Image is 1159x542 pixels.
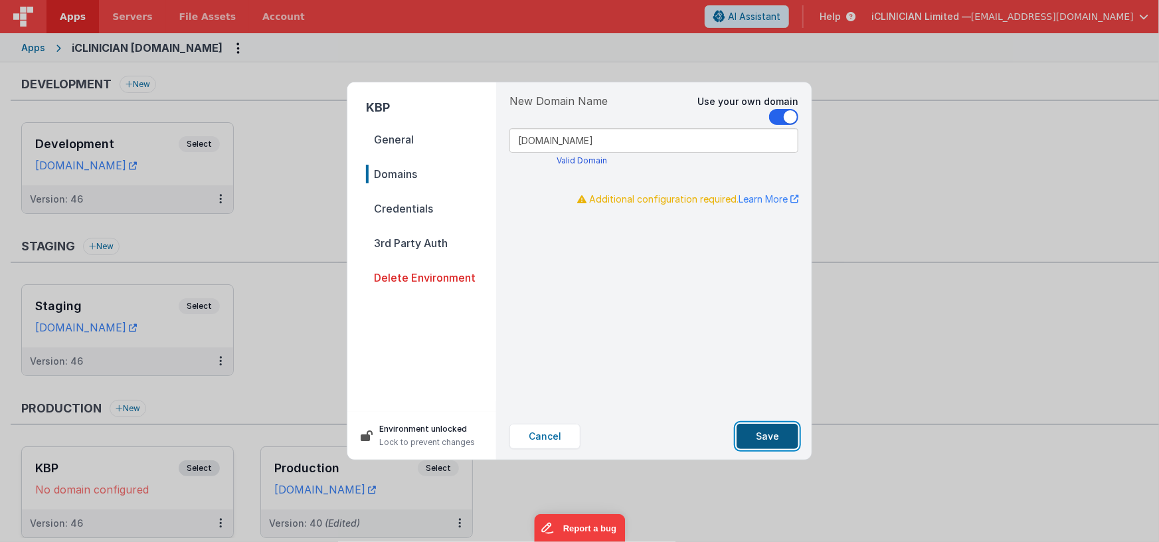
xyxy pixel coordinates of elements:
[379,422,475,436] p: Environment unlocked
[739,193,798,205] a: Learn More
[366,234,496,252] span: 3rd Party Auth
[366,268,496,287] span: Delete Environment
[509,128,798,153] input: myapp.example.com
[509,424,580,449] button: Cancel
[509,155,654,166] div: Valid Domain
[379,436,475,449] p: Lock to prevent changes
[366,199,496,218] span: Credentials
[366,130,496,149] span: General
[366,165,496,183] span: Domains
[534,514,625,542] iframe: Marker.io feedback button
[509,93,697,125] span: New Domain Name
[509,192,798,206] p: Additional configuration required.
[366,98,496,117] h2: KBP
[737,424,798,449] button: Save
[697,96,798,107] span: Use your own domain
